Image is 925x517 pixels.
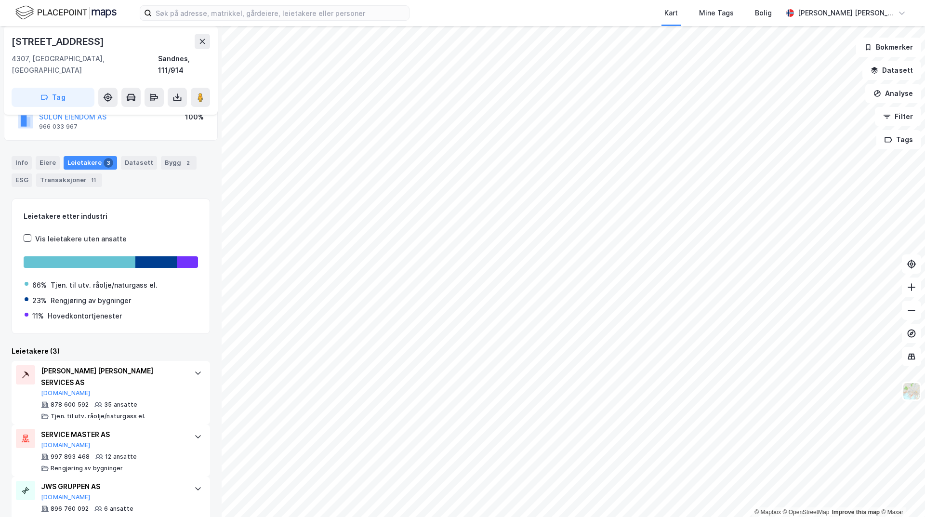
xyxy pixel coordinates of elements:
div: Mine Tags [699,7,734,19]
button: Tag [12,88,94,107]
iframe: Chat Widget [877,471,925,517]
div: Hovedkontortjenester [48,310,122,322]
div: Kart [664,7,678,19]
div: 966 033 967 [39,123,78,131]
div: SERVICE MASTER AS [41,429,185,440]
a: OpenStreetMap [783,509,830,516]
div: 35 ansatte [104,401,137,409]
div: Eiere [36,156,60,170]
div: 11% [32,310,44,322]
div: [PERSON_NAME] [PERSON_NAME] [798,7,894,19]
img: Z [902,382,921,400]
div: Transaksjoner [36,173,102,187]
button: Bokmerker [856,38,921,57]
div: 878 600 592 [51,401,89,409]
button: Tags [876,130,921,149]
div: [STREET_ADDRESS] [12,34,106,49]
div: Rengjøring av bygninger [51,464,123,472]
div: 100% [185,111,204,123]
div: Bolig [755,7,772,19]
div: 4307, [GEOGRAPHIC_DATA], [GEOGRAPHIC_DATA] [12,53,158,76]
button: Filter [875,107,921,126]
div: JWS GRUPPEN AS [41,481,185,492]
div: Leietakere [64,156,117,170]
button: [DOMAIN_NAME] [41,493,91,501]
div: Leietakere (3) [12,345,210,357]
div: 6 ansatte [104,505,133,513]
input: Søk på adresse, matrikkel, gårdeiere, leietakere eller personer [152,6,409,20]
div: 896 760 092 [51,505,89,513]
div: Datasett [121,156,157,170]
img: logo.f888ab2527a4732fd821a326f86c7f29.svg [15,4,117,21]
button: Datasett [862,61,921,80]
a: Mapbox [754,509,781,516]
button: Analyse [865,84,921,103]
div: Kontrollprogram for chat [877,471,925,517]
div: 66% [32,279,47,291]
div: Info [12,156,32,170]
div: 3 [104,158,113,168]
div: ESG [12,173,32,187]
div: 2 [183,158,193,168]
div: 12 ansatte [105,453,137,461]
div: Tjen. til utv. råolje/naturgass el. [51,279,158,291]
div: 11 [89,175,98,185]
button: [DOMAIN_NAME] [41,389,91,397]
div: Sandnes, 111/914 [158,53,210,76]
div: Rengjøring av bygninger [51,295,131,306]
div: Bygg [161,156,197,170]
div: Leietakere etter industri [24,211,198,222]
button: [DOMAIN_NAME] [41,441,91,449]
div: Vis leietakere uten ansatte [35,233,127,245]
div: Tjen. til utv. råolje/naturgass el. [51,412,145,420]
a: Improve this map [832,509,880,516]
div: 23% [32,295,47,306]
div: [PERSON_NAME] [PERSON_NAME] SERVICES AS [41,365,185,388]
div: 997 893 468 [51,453,90,461]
